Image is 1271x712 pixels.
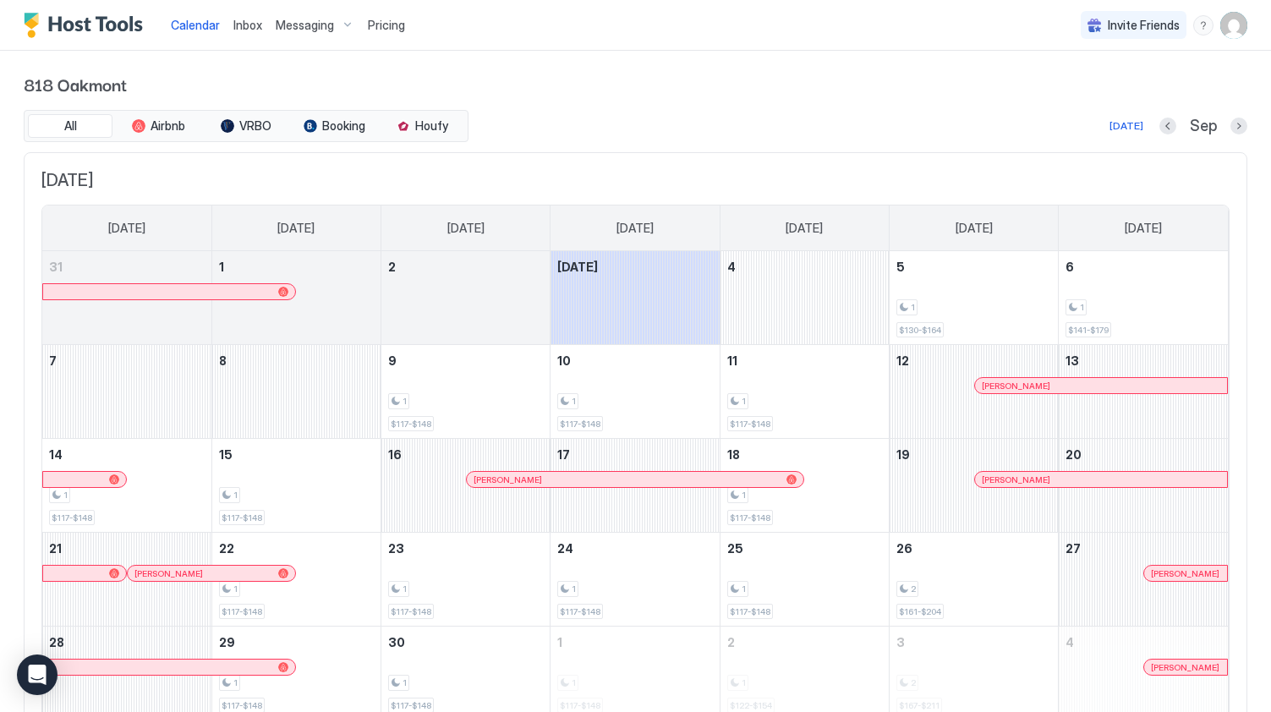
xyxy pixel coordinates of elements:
[24,13,151,38] a: Host Tools Logo
[727,541,743,556] span: 25
[1080,302,1084,313] span: 1
[890,533,1058,564] a: September 26, 2025
[551,345,720,439] td: September 10, 2025
[727,260,736,274] span: 4
[727,447,740,462] span: 18
[560,419,600,430] span: $117-$148
[42,439,211,470] a: September 14, 2025
[134,568,288,579] div: [PERSON_NAME]
[1107,116,1146,136] button: [DATE]
[171,16,220,34] a: Calendar
[720,251,889,345] td: September 4, 2025
[899,606,941,617] span: $161-$204
[212,345,381,376] a: September 8, 2025
[557,635,562,649] span: 1
[551,439,720,533] td: September 17, 2025
[430,205,501,251] a: Tuesday
[1230,118,1247,134] button: Next month
[212,627,381,658] a: September 29, 2025
[730,606,770,617] span: $117-$148
[889,345,1058,439] td: September 12, 2025
[116,114,200,138] button: Airbnb
[368,18,405,33] span: Pricing
[381,345,551,439] td: September 9, 2025
[388,635,405,649] span: 30
[211,533,381,627] td: September 22, 2025
[381,251,550,282] a: September 2, 2025
[742,583,746,594] span: 1
[233,677,238,688] span: 1
[1159,118,1176,134] button: Previous month
[219,541,234,556] span: 22
[42,251,211,345] td: August 31, 2025
[551,533,720,627] td: September 24, 2025
[292,114,376,138] button: Booking
[896,541,912,556] span: 26
[204,114,288,138] button: VRBO
[391,700,431,711] span: $117-$148
[233,18,262,32] span: Inbox
[889,251,1058,345] td: September 5, 2025
[896,353,909,368] span: 12
[1066,635,1074,649] span: 4
[720,533,889,627] td: September 25, 2025
[381,533,550,564] a: September 23, 2025
[42,345,211,376] a: September 7, 2025
[108,221,145,236] span: [DATE]
[391,419,431,430] span: $117-$148
[1059,345,1228,439] td: September 13, 2025
[233,583,238,594] span: 1
[1066,447,1082,462] span: 20
[211,439,381,533] td: September 15, 2025
[381,533,551,627] td: September 23, 2025
[1151,568,1220,579] div: [PERSON_NAME]
[616,221,654,236] span: [DATE]
[64,118,77,134] span: All
[982,474,1220,485] div: [PERSON_NAME]
[260,205,331,251] a: Monday
[890,627,1058,658] a: October 3, 2025
[24,110,468,142] div: tab-group
[219,447,233,462] span: 15
[49,447,63,462] span: 14
[982,381,1050,392] span: [PERSON_NAME]
[560,606,600,617] span: $117-$148
[572,396,576,407] span: 1
[151,118,185,134] span: Airbnb
[388,541,404,556] span: 23
[91,205,162,251] a: Sunday
[1059,533,1228,627] td: September 27, 2025
[233,16,262,34] a: Inbox
[24,71,1247,96] span: 818 Oakmont
[899,325,941,336] span: $130-$164
[911,302,915,313] span: 1
[388,260,396,274] span: 2
[219,635,235,649] span: 29
[557,541,573,556] span: 24
[388,447,402,462] span: 16
[720,439,889,533] td: September 18, 2025
[1108,205,1179,251] a: Saturday
[380,114,464,138] button: Houfy
[551,533,719,564] a: September 24, 2025
[1151,662,1220,673] div: [PERSON_NAME]
[391,606,431,617] span: $117-$148
[890,345,1058,376] a: September 12, 2025
[1068,325,1109,336] span: $141-$179
[415,118,448,134] span: Houfy
[769,205,840,251] a: Thursday
[742,396,746,407] span: 1
[233,490,238,501] span: 1
[239,118,271,134] span: VRBO
[896,260,905,274] span: 5
[890,439,1058,470] a: September 19, 2025
[889,533,1058,627] td: September 26, 2025
[403,583,407,594] span: 1
[1066,541,1081,556] span: 27
[212,439,381,470] a: September 15, 2025
[403,396,407,407] span: 1
[1125,221,1162,236] span: [DATE]
[222,606,262,617] span: $117-$148
[1190,117,1217,136] span: Sep
[939,205,1010,251] a: Friday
